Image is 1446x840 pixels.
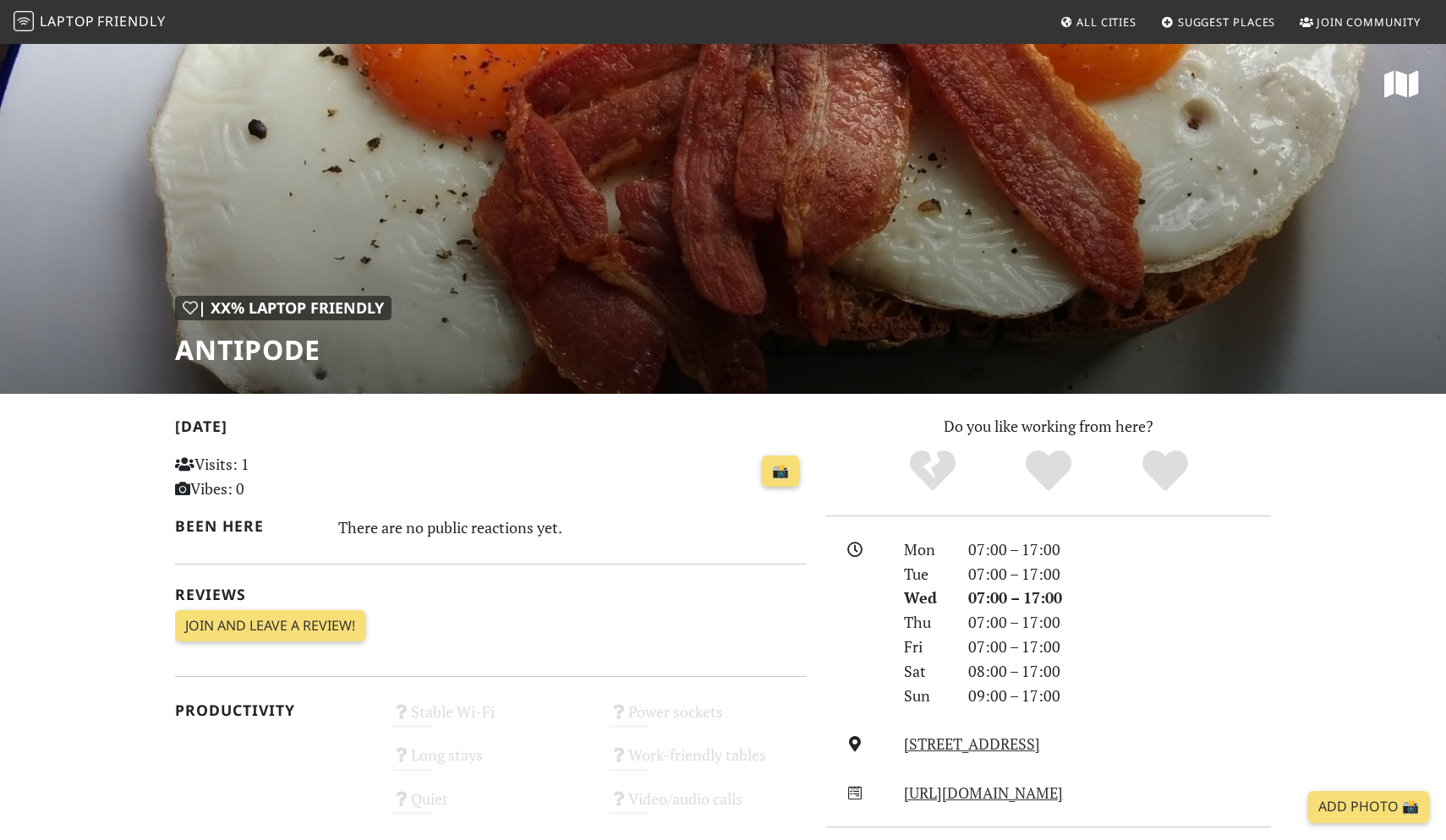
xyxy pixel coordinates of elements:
div: 07:00 – 17:00 [958,635,1281,659]
h1: Antipode [175,334,392,366]
p: Visits: 1 Vibes: 0 [175,452,372,501]
div: Yes [990,448,1107,494]
div: No [874,448,991,494]
div: Power sockets [599,698,816,741]
div: 08:00 – 17:00 [958,659,1281,684]
div: | XX% Laptop Friendly [175,296,392,320]
div: 07:00 – 17:00 [958,537,1281,562]
a: 📸 [762,455,799,488]
h2: [DATE] [175,417,806,442]
p: Do you like working from here? [826,414,1271,439]
a: [URL][DOMAIN_NAME] [904,783,1063,803]
div: 07:00 – 17:00 [958,610,1281,635]
span: Join Community [1317,14,1421,30]
div: 07:00 – 17:00 [958,586,1281,610]
a: All Cities [1053,7,1143,37]
div: Wed [894,586,958,610]
div: There are no public reactions yet. [338,514,807,541]
span: All Cities [1076,14,1137,30]
h2: Been here [175,517,318,535]
div: Fri [894,635,958,659]
div: Video/audio calls [599,785,816,828]
a: Add Photo 📸 [1308,791,1429,823]
div: Quiet [382,785,600,828]
div: Work-friendly tables [599,741,816,784]
h2: Productivity [175,701,372,719]
a: [STREET_ADDRESS] [904,734,1040,754]
div: Sat [894,659,958,684]
div: Thu [894,610,958,635]
h2: Reviews [175,586,806,603]
a: LaptopFriendly LaptopFriendly [14,8,166,37]
a: Join and leave a review! [175,610,365,642]
div: Stable Wi-Fi [382,698,600,741]
div: 09:00 – 17:00 [958,684,1281,708]
img: LaptopFriendly [14,11,34,31]
span: Friendly [97,12,165,30]
div: Mon [894,537,958,562]
span: Suggest Places [1178,14,1276,30]
div: Long stays [382,741,600,784]
span: Laptop [40,12,95,30]
a: Suggest Places [1154,7,1283,37]
div: 07:00 – 17:00 [958,562,1281,586]
div: Sun [894,684,958,708]
div: Tue [894,562,958,586]
a: Join Community [1293,7,1427,37]
div: Definitely! [1107,448,1224,494]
